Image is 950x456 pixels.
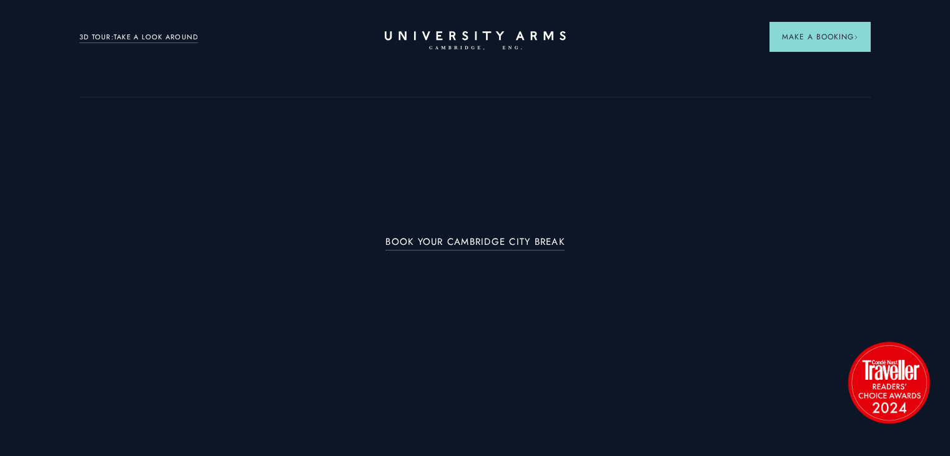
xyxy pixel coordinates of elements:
img: image-2524eff8f0c5d55edbf694693304c4387916dea5-1501x1501-png [842,335,936,429]
a: BOOK YOUR CAMBRIDGE CITY BREAK [385,237,565,251]
a: Home [385,31,566,51]
a: 3D TOUR:TAKE A LOOK AROUND [79,32,199,43]
button: Make a BookingArrow icon [769,22,871,52]
span: Make a Booking [782,31,858,42]
img: Arrow icon [854,35,858,39]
